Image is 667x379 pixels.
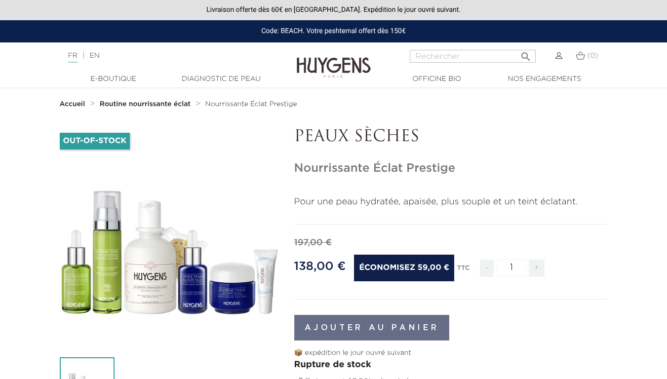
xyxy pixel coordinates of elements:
input: Rechercher [410,50,536,63]
p: 📦 expédition le jour ouvré suivant [294,348,608,358]
a: Nourrissante Éclat Prestige [205,100,297,108]
i:  [520,48,532,60]
button: Ajouter au panier [294,315,450,341]
a: Diagnostic de peau [172,74,271,84]
span: Nourrissante Éclat Prestige [205,101,297,108]
a: Officine Bio [388,74,486,84]
span: 197,00 € [294,238,332,247]
p: Pour une peau hydratée, apaisée, plus souple et un teint éclatant. [294,195,608,209]
a: Nos engagements [495,74,594,84]
p: PEAUX SÈCHES [294,128,608,147]
strong: Routine nourrissante éclat [100,101,191,108]
span: Rupture de stock [294,360,371,369]
span: 138,00 € [294,261,346,272]
h1: Nourrissante Éclat Prestige [294,161,608,176]
span: - [480,260,494,277]
span: (0) [587,52,598,59]
a: FR [68,52,78,63]
strong: Accueil [60,101,85,108]
div: TTC [457,258,470,284]
span: + [529,260,545,277]
a: E-Boutique [64,74,163,84]
span: Économisez 59,00 € [354,255,454,281]
li: Out-of-Stock [60,133,130,150]
a: Accueil [60,100,87,108]
a: Routine nourrissante éclat [100,100,193,108]
button:  [517,47,535,60]
input: Quantité [497,259,526,276]
div: | [63,50,271,62]
img: Huygens [297,41,371,79]
a: EN [89,52,99,59]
